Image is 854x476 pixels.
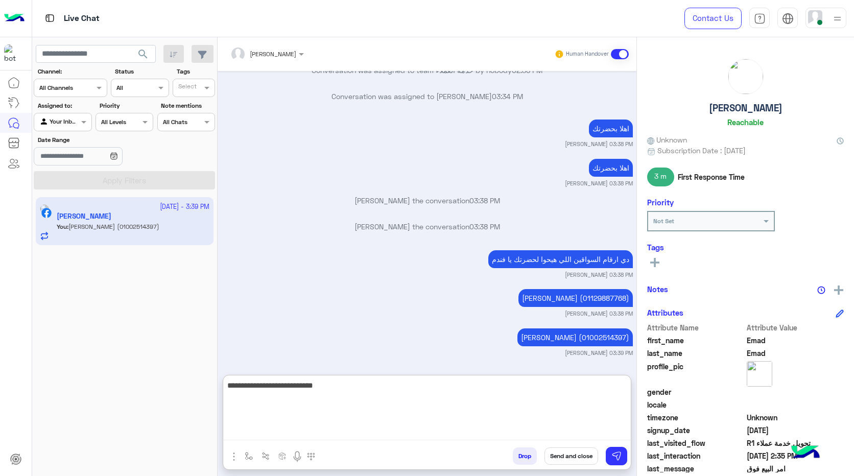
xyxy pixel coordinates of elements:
[4,44,22,63] img: 322208621163248
[274,447,291,464] button: create order
[747,412,844,423] span: Unknown
[647,425,745,436] span: signup_date
[137,48,149,60] span: search
[747,348,844,359] span: Emad
[647,463,745,474] span: last_message
[4,8,25,29] img: Logo
[228,450,240,463] img: send attachment
[747,322,844,333] span: Attribute Value
[565,310,633,318] small: [PERSON_NAME] 03:38 PM
[817,286,825,294] img: notes
[831,12,844,25] img: profile
[250,50,296,58] span: [PERSON_NAME]
[291,450,303,463] img: send voice note
[709,102,782,114] h5: [PERSON_NAME]
[278,452,287,460] img: create order
[747,387,844,397] span: null
[257,447,274,464] button: Trigger scenario
[161,101,213,110] label: Note mentions
[647,348,745,359] span: last_name
[241,447,257,464] button: select flow
[469,222,500,231] span: 03:38 PM
[647,412,745,423] span: timezone
[222,195,633,206] p: [PERSON_NAME] the conversation
[518,289,633,307] p: 5/10/2025, 3:38 PM
[834,285,843,295] img: add
[492,92,523,101] span: 03:34 PM
[788,435,823,471] img: hulul-logo.png
[647,335,745,346] span: first_name
[611,451,622,461] img: send message
[754,13,766,25] img: tab
[307,453,315,461] img: make a call
[657,145,746,156] span: Subscription Date : [DATE]
[222,91,633,102] p: Conversation was assigned to [PERSON_NAME]
[647,198,674,207] h6: Priority
[38,135,152,145] label: Date Range
[589,120,633,137] p: 5/10/2025, 3:38 PM
[749,8,770,29] a: tab
[131,45,156,67] button: search
[653,217,674,225] b: Not Set
[177,82,197,93] div: Select
[647,308,683,317] h6: Attributes
[747,450,844,461] span: 2025-10-05T11:35:05.185Z
[565,349,633,357] small: [PERSON_NAME] 03:39 PM
[513,447,537,465] button: Drop
[782,13,794,25] img: tab
[747,425,844,436] span: 2025-08-05T08:00:35.011Z
[684,8,742,29] a: Contact Us
[245,452,253,460] img: select flow
[647,284,668,294] h6: Notes
[469,196,500,205] span: 03:38 PM
[34,171,215,189] button: Apply Filters
[747,463,844,474] span: امر البيع فوق
[747,399,844,410] span: null
[100,101,152,110] label: Priority
[647,134,687,145] span: Unknown
[678,172,745,182] span: First Response Time
[647,387,745,397] span: gender
[589,159,633,177] p: 5/10/2025, 3:38 PM
[512,66,542,75] span: 02:35 PM
[222,221,633,232] p: [PERSON_NAME] the conversation
[647,243,844,252] h6: Tags
[728,59,763,94] img: picture
[647,399,745,410] span: locale
[747,335,844,346] span: Emad
[747,361,772,387] img: picture
[544,447,598,465] button: Send and close
[727,117,764,127] h6: Reachable
[177,67,214,76] label: Tags
[747,438,844,448] span: تحويل خدمة عملاء R1
[565,179,633,187] small: [PERSON_NAME] 03:38 PM
[38,101,90,110] label: Assigned to:
[488,250,633,268] p: 5/10/2025, 3:38 PM
[647,438,745,448] span: last_visited_flow
[262,452,270,460] img: Trigger scenario
[647,450,745,461] span: last_interaction
[808,10,822,25] img: userImage
[647,361,745,385] span: profile_pic
[647,168,674,186] span: 3 m
[64,12,100,26] p: Live Chat
[565,140,633,148] small: [PERSON_NAME] 03:38 PM
[43,12,56,25] img: tab
[566,50,609,58] small: Human Handover
[517,328,633,346] p: 5/10/2025, 3:39 PM
[38,67,106,76] label: Channel:
[115,67,168,76] label: Status
[565,271,633,279] small: [PERSON_NAME] 03:38 PM
[647,322,745,333] span: Attribute Name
